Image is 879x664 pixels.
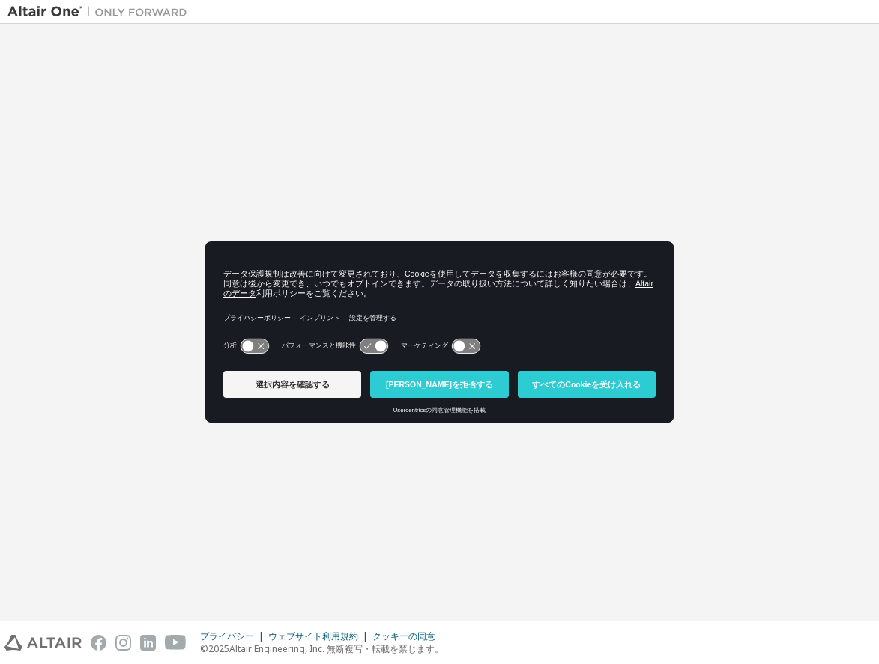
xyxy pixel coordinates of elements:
img: youtube.svg [165,635,187,651]
font: プライバシー [200,630,254,642]
font: ウェブサイト利用規約 [268,630,358,642]
img: facebook.svg [91,635,106,651]
img: アルタイルワン [7,4,195,19]
font: 2025 [208,642,229,655]
img: altair_logo.svg [4,635,82,651]
img: instagram.svg [115,635,131,651]
font: © [200,642,208,655]
img: linkedin.svg [140,635,156,651]
font: クッキーの同意 [372,630,435,642]
font: Altair Engineering, Inc. 無断複写・転載を禁じます。 [229,642,444,655]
